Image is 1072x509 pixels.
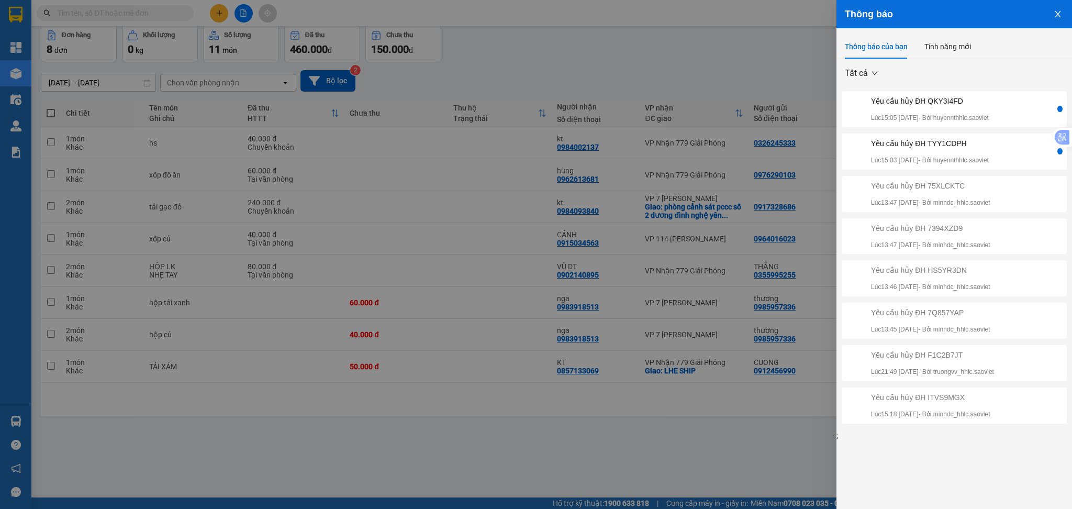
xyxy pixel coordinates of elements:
div: Thông báo của bạn [845,41,908,52]
p: Lúc 15:05 [DATE] - Bởi huyennthhlc.saoviet [871,113,989,123]
div: Yêu cầu hủy ĐH TYY1CDPH [871,138,989,149]
p: Lúc 15:18 [DATE] - Bởi minhdc_hhlc.saoviet [871,410,990,419]
div: Tính năng mới [924,41,971,52]
p: Lúc 13:45 [DATE] - Bởi minhdc_hhlc.saoviet [871,325,990,335]
p: Lúc 13:47 [DATE] - Bởi minhdc_hhlc.saoviet [871,198,990,208]
div: Yêu cầu hủy ĐH F1C2B7JT [871,349,994,361]
p: Lúc 13:46 [DATE] - Bởi minhdc_hhlc.saoviet [871,282,990,292]
div: Thông báo [845,8,1064,20]
div: Yêu cầu hủy ĐH ITVS9MGX [871,392,990,403]
div: Yêu cầu hủy ĐH 7Q857YAP [871,307,990,318]
div: Yêu cầu hủy ĐH QKY3I4FD [871,95,989,107]
div: Yêu cầu hủy ĐH 7394XZD9 [871,223,990,234]
span: close [1054,10,1062,18]
div: Yêu cầu hủy ĐH HS5YR3DN [871,264,990,276]
div: Yêu cầu hủy ĐH 75XLCKTC [871,180,990,192]
div: ; [836,59,1072,441]
span: Tất cả [845,65,877,81]
p: Lúc 21:49 [DATE] - Bởi truongvv_hhlc.saoviet [871,367,994,377]
p: Lúc 13:47 [DATE] - Bởi minhdc_hhlc.saoviet [871,240,990,250]
p: Lúc 15:03 [DATE] - Bởi huyennthhlc.saoviet [871,156,989,165]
